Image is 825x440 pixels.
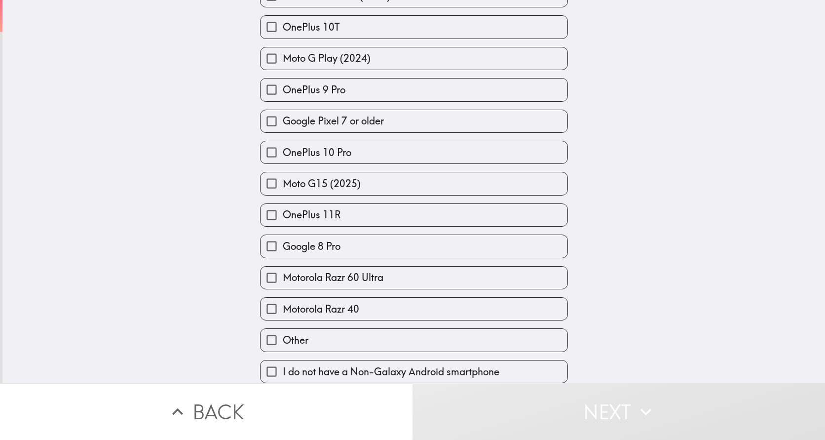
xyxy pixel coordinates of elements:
[283,83,345,97] span: OnePlus 9 Pro
[283,302,359,316] span: Motorola Razr 40
[261,141,567,163] button: OnePlus 10 Pro
[283,333,308,347] span: Other
[261,110,567,132] button: Google Pixel 7 or older
[283,114,384,128] span: Google Pixel 7 or older
[283,208,340,222] span: OnePlus 11R
[261,204,567,226] button: OnePlus 11R
[261,47,567,70] button: Moto G Play (2024)
[261,329,567,351] button: Other
[261,172,567,195] button: Moto G15 (2025)
[261,267,567,289] button: Motorola Razr 60 Ultra
[283,146,351,160] span: OnePlus 10 Pro
[283,240,340,253] span: Google 8 Pro
[283,51,371,65] span: Moto G Play (2024)
[412,383,825,440] button: Next
[261,360,567,383] button: I do not have a Non-Galaxy Android smartphone
[283,177,361,191] span: Moto G15 (2025)
[283,20,339,34] span: OnePlus 10T
[283,365,499,379] span: I do not have a Non-Galaxy Android smartphone
[261,235,567,257] button: Google 8 Pro
[261,16,567,38] button: OnePlus 10T
[283,271,383,284] span: Motorola Razr 60 Ultra
[261,79,567,101] button: OnePlus 9 Pro
[261,298,567,320] button: Motorola Razr 40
